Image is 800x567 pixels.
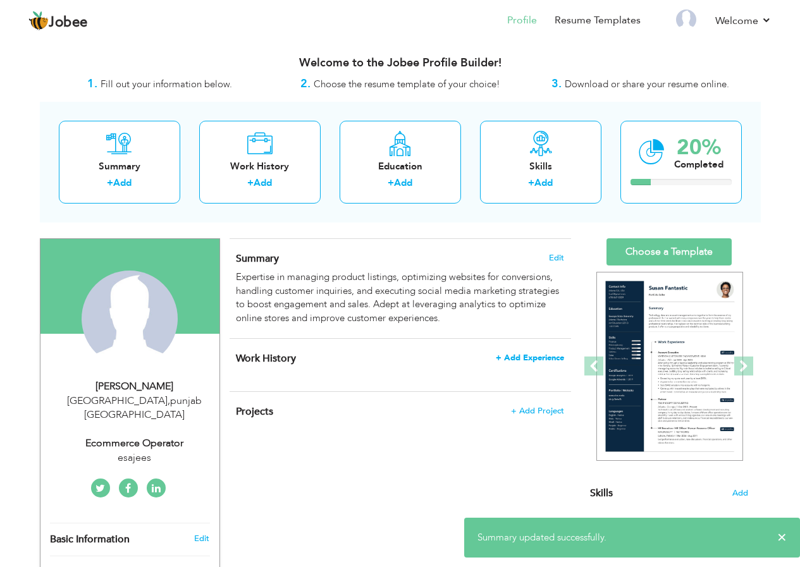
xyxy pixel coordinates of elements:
div: 20% [674,137,723,158]
span: , [168,394,170,408]
h4: This helps to highlight the project, tools and skills you have worked on. [236,405,563,418]
div: Education [350,160,451,173]
img: Profile Img [676,9,696,30]
span: Add [732,487,748,499]
div: [GEOGRAPHIC_DATA] punjab [GEOGRAPHIC_DATA] [50,394,219,423]
img: jobee.io [28,11,49,31]
div: [PERSON_NAME] [50,379,219,394]
a: Add [534,176,553,189]
div: Summary [69,160,170,173]
label: + [107,176,113,190]
span: Work History [236,351,296,365]
a: Jobee [28,11,88,31]
a: Choose a Template [606,238,732,265]
img: Faizan Sabir [82,271,178,367]
span: + Add Experience [496,353,564,362]
span: + Add Project [511,406,564,415]
div: ecommerce operator [50,436,219,451]
strong: 1. [87,76,97,92]
div: Expertise in managing product listings, optimizing websites for conversions, handling customer in... [236,271,563,325]
div: Work History [209,160,311,173]
div: esajees [50,451,219,465]
strong: 2. [300,76,311,92]
a: Profile [507,13,537,28]
a: Add [394,176,412,189]
a: Resume Templates [555,13,641,28]
h4: Adding a summary is a quick and easy way to highlight your experience and interests. [236,252,563,265]
a: Add [113,176,132,189]
span: Choose the resume template of your choice! [314,78,500,90]
label: + [388,176,394,190]
span: Fill out your information below. [101,78,232,90]
span: Summary updated successfully. [477,531,606,544]
a: Add [254,176,272,189]
a: Welcome [715,13,772,28]
span: Summary [236,252,279,265]
strong: 3. [551,76,562,92]
label: + [528,176,534,190]
h3: Welcome to the Jobee Profile Builder! [40,57,761,70]
span: Edit [549,253,564,262]
span: Projects [236,405,273,418]
h4: This helps to show the companies you have worked for. [236,352,563,365]
span: Jobee [49,16,88,30]
span: Basic Information [50,534,130,546]
div: Completed [674,158,723,171]
a: Edit [194,533,209,544]
div: Skills [490,160,591,173]
label: + [247,176,254,190]
span: × [777,531,787,544]
span: Skills [590,486,613,500]
span: Download or share your resume online. [565,78,729,90]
